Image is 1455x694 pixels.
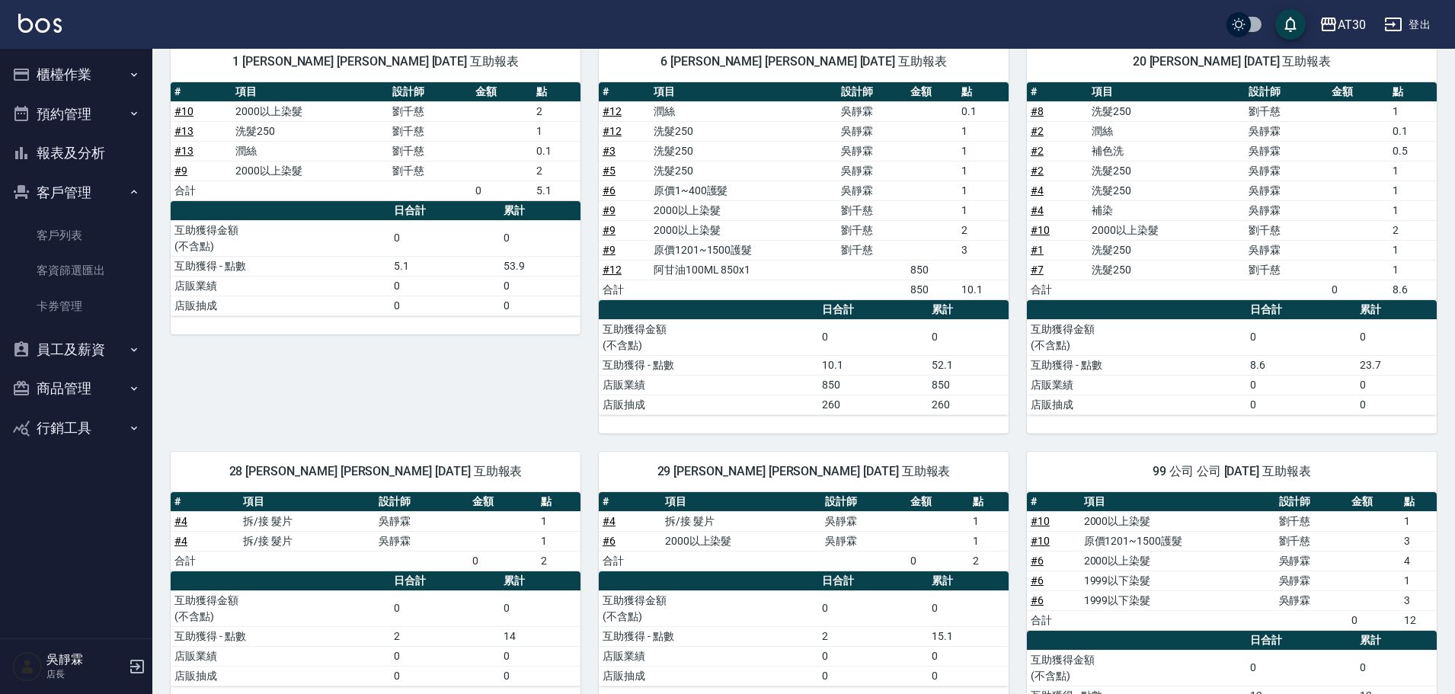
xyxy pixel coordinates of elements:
th: # [1027,492,1080,512]
img: Logo [18,14,62,33]
td: 互助獲得 - 點數 [171,626,390,646]
td: 0.1 [532,141,580,161]
td: 合計 [1027,280,1088,299]
th: 點 [969,492,1009,512]
td: 店販抽成 [171,296,390,315]
a: #4 [603,515,616,527]
th: 日合計 [818,300,928,320]
table: a dense table [171,201,580,316]
a: #1 [1031,244,1044,256]
a: #10 [1031,224,1050,236]
span: 20 [PERSON_NAME] [DATE] 互助報表 [1045,54,1418,69]
td: 2 [532,161,580,181]
td: 原價1~400護髮 [650,181,837,200]
td: 1 [1400,511,1437,531]
td: 23.7 [1356,355,1437,375]
a: #13 [174,145,193,157]
td: 850 [907,280,958,299]
td: 洗髮250 [1088,101,1245,121]
td: 1 [537,531,580,551]
td: 1 [958,200,1009,220]
td: 0 [390,296,500,315]
td: 拆/接 髮片 [661,511,822,531]
th: 點 [958,82,1009,102]
td: 0 [1246,375,1356,395]
td: 1 [958,121,1009,141]
td: 0 [500,296,580,315]
th: # [171,492,239,512]
td: 0 [1328,280,1389,299]
td: 互助獲得金額 (不含點) [599,319,818,355]
td: 2000以上染髮 [1080,511,1275,531]
td: 0 [1356,375,1437,395]
td: 1 [969,531,1009,551]
td: 互助獲得金額 (不含點) [171,590,390,626]
td: 吳靜霖 [1245,181,1328,200]
td: 阿甘油100ML 850x1 [650,260,837,280]
td: 2000以上染髮 [1088,220,1245,240]
a: #4 [174,515,187,527]
td: 2 [532,101,580,121]
td: 劉千慈 [1275,511,1348,531]
th: # [171,82,232,102]
td: 1 [958,161,1009,181]
td: 劉千慈 [389,161,472,181]
td: 互助獲得 - 點數 [599,626,818,646]
td: 劉千慈 [1245,101,1328,121]
button: 行銷工具 [6,408,146,448]
th: 點 [532,82,580,102]
th: 金額 [907,492,969,512]
td: 1 [1389,260,1437,280]
td: 劉千慈 [837,200,907,220]
td: 洗髮250 [650,141,837,161]
td: 1 [1389,200,1437,220]
th: 金額 [1348,492,1401,512]
th: 項目 [232,82,389,102]
td: 吳靜霖 [1245,240,1328,260]
a: #2 [1031,165,1044,177]
td: 合計 [1027,610,1080,630]
th: 累計 [1356,631,1437,651]
td: 劉千慈 [1275,531,1348,551]
td: 0 [928,666,1009,686]
th: 點 [537,492,580,512]
td: 劉千慈 [1245,220,1328,240]
th: 日合計 [390,571,500,591]
td: 0 [1348,610,1401,630]
th: 項目 [650,82,837,102]
td: 2 [537,551,580,571]
td: 拆/接 髮片 [239,531,375,551]
td: 3 [958,240,1009,260]
table: a dense table [1027,300,1437,415]
td: 吳靜霖 [821,511,907,531]
td: 洗髮250 [232,121,389,141]
th: 項目 [1088,82,1245,102]
a: #4 [1031,204,1044,216]
a: #9 [174,165,187,177]
td: 14 [500,626,580,646]
td: 260 [818,395,928,414]
td: 吳靜霖 [1245,200,1328,220]
th: 金額 [907,82,958,102]
td: 0.1 [1389,121,1437,141]
td: 店販業績 [599,646,818,666]
td: 0 [500,276,580,296]
a: #5 [603,165,616,177]
td: 劉千慈 [837,220,907,240]
th: 點 [1400,492,1437,512]
td: 互助獲得 - 點數 [1027,355,1246,375]
td: 店販業績 [599,375,818,395]
table: a dense table [599,571,1009,686]
td: 850 [928,375,1009,395]
td: 1 [1389,161,1437,181]
td: 洗髮250 [1088,161,1245,181]
td: 12 [1400,610,1437,630]
td: 0 [1356,395,1437,414]
td: 2 [818,626,928,646]
a: #10 [174,105,193,117]
td: 2000以上染髮 [661,531,822,551]
td: 互助獲得金額 (不含點) [599,590,818,626]
td: 合計 [171,181,232,200]
a: 卡券管理 [6,289,146,324]
a: #12 [603,125,622,137]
